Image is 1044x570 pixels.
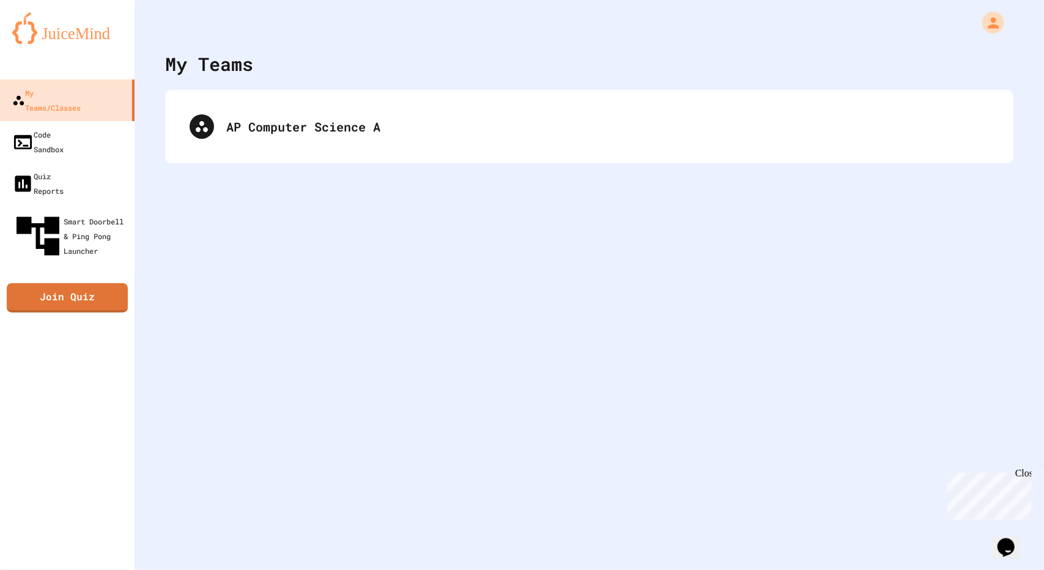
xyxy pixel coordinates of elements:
[12,169,64,198] div: Quiz Reports
[969,9,1007,37] div: My Account
[5,5,84,78] div: Chat with us now!Close
[226,117,989,136] div: AP Computer Science A
[165,50,253,78] div: My Teams
[7,283,128,313] a: Join Quiz
[177,102,1001,151] div: AP Computer Science A
[12,12,122,44] img: logo-orange.svg
[12,86,81,115] div: My Teams/Classes
[12,127,64,157] div: Code Sandbox
[942,468,1032,520] iframe: chat widget
[12,210,130,262] div: Smart Doorbell & Ping Pong Launcher
[993,521,1032,558] iframe: chat widget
